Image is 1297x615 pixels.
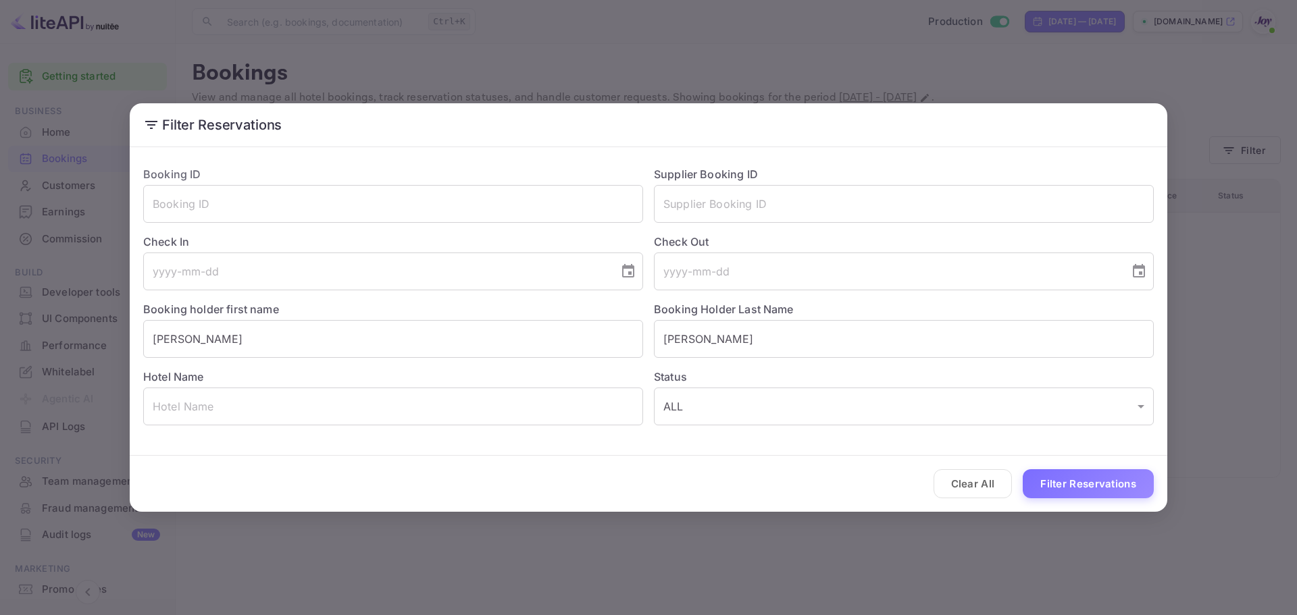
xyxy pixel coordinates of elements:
[143,185,643,223] input: Booking ID
[143,167,201,181] label: Booking ID
[654,185,1154,223] input: Supplier Booking ID
[654,252,1120,290] input: yyyy-mm-dd
[143,370,204,383] label: Hotel Name
[654,369,1154,385] label: Status
[654,387,1154,425] div: ALL
[143,387,643,425] input: Hotel Name
[130,103,1167,146] h2: Filter Reservations
[143,302,279,316] label: Booking holder first name
[1023,469,1154,498] button: Filter Reservations
[1125,258,1152,285] button: Choose date
[143,320,643,358] input: Holder First Name
[934,469,1013,498] button: Clear All
[143,252,609,290] input: yyyy-mm-dd
[615,258,642,285] button: Choose date
[654,320,1154,358] input: Holder Last Name
[143,234,643,250] label: Check In
[654,302,794,316] label: Booking Holder Last Name
[654,234,1154,250] label: Check Out
[654,167,758,181] label: Supplier Booking ID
